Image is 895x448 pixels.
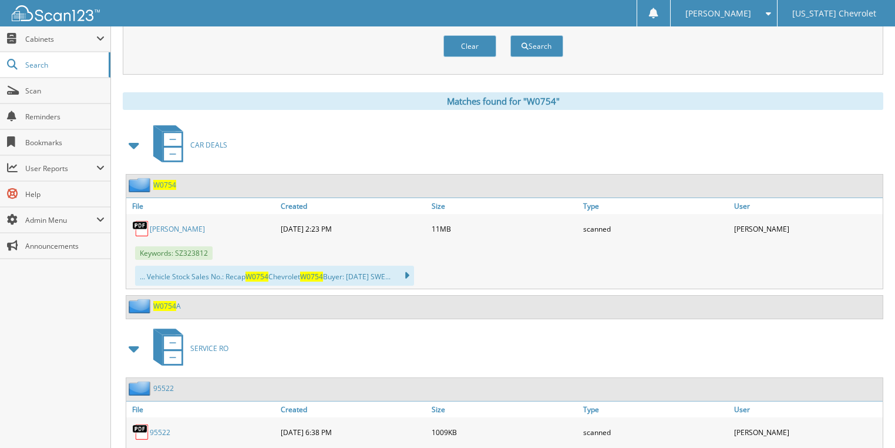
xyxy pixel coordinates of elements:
[685,10,751,17] span: [PERSON_NAME]
[146,122,227,168] a: CAR DEALS
[731,198,883,214] a: User
[25,215,96,225] span: Admin Menu
[429,217,580,240] div: 11MB
[731,420,883,444] div: [PERSON_NAME]
[429,198,580,214] a: Size
[278,198,429,214] a: Created
[135,266,414,286] div: ... Vehicle Stock Sales No.: Recap Chevrolet Buyer: [DATE] SWE...
[25,163,96,173] span: User Reports
[135,246,213,260] span: Keywords: SZ323812
[150,224,205,234] a: [PERSON_NAME]
[150,427,170,437] a: 95522
[580,420,732,444] div: scanned
[731,217,883,240] div: [PERSON_NAME]
[731,402,883,417] a: User
[123,92,883,110] div: Matches found for "W0754"
[25,138,105,148] span: Bookmarks
[25,86,105,96] span: Scan
[132,220,150,238] img: PDF.png
[190,343,228,353] span: SERVICE RO
[153,301,176,311] span: W0754
[443,35,496,57] button: Clear
[153,180,176,190] a: W0754
[300,272,323,282] span: W0754
[126,402,278,417] a: File
[153,301,181,311] a: W0754A
[278,402,429,417] a: Created
[25,60,103,70] span: Search
[278,420,429,444] div: [DATE] 6:38 PM
[153,383,174,393] a: 95522
[25,241,105,251] span: Announcements
[132,423,150,441] img: PDF.png
[429,420,580,444] div: 1009KB
[792,10,876,17] span: [US_STATE] Chevrolet
[510,35,563,57] button: Search
[12,5,100,21] img: scan123-logo-white.svg
[429,402,580,417] a: Size
[580,217,732,240] div: scanned
[146,325,228,372] a: SERVICE RO
[129,299,153,313] img: folder2.png
[245,272,268,282] span: W0754
[580,198,732,214] a: Type
[25,189,105,199] span: Help
[25,112,105,122] span: Reminders
[126,198,278,214] a: File
[190,140,227,150] span: CAR DEALS
[129,381,153,396] img: folder2.png
[580,402,732,417] a: Type
[25,34,96,44] span: Cabinets
[278,217,429,240] div: [DATE] 2:23 PM
[129,178,153,192] img: folder2.png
